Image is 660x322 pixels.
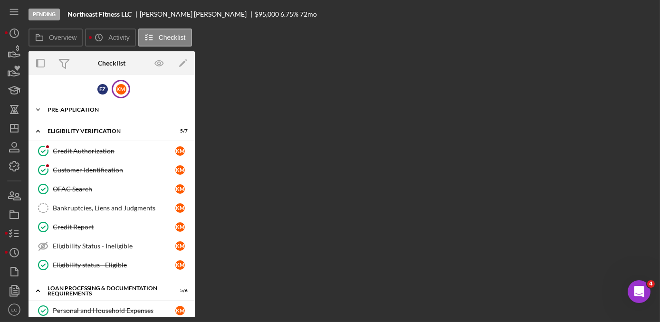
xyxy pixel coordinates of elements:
[159,34,186,41] label: Checklist
[33,142,190,161] a: Credit AuthorizationKM
[33,256,190,275] a: Eligibility status - EligibleKM
[98,59,125,67] div: Checklist
[29,28,83,47] button: Overview
[14,208,176,225] div: How to Create a Test Project
[255,10,279,18] div: $95,000
[21,249,42,256] span: Home
[19,211,159,221] div: How to Create a Test Project
[120,15,139,34] img: Profile image for Christina
[19,137,77,147] span: Search for help
[116,84,126,95] div: K M
[79,249,112,256] span: Messages
[53,223,175,231] div: Credit Report
[48,285,164,296] div: Loan Processing & Documentation Requirements
[33,237,190,256] a: Eligibility Status - IneligibleKM
[33,199,190,218] a: Bankruptcies, Liens and JudgmentsKM
[33,161,190,180] a: Customer IdentificationKM
[280,10,298,18] div: 6.75 %
[175,184,185,194] div: K M
[53,147,175,155] div: Credit Authorization
[53,204,175,212] div: Bankruptcies, Liens and Judgments
[67,10,132,18] b: Northeast Fitness LLC
[140,10,255,18] div: [PERSON_NAME] [PERSON_NAME]
[33,180,190,199] a: OFAC SearchKM
[175,222,185,232] div: K M
[19,18,34,33] img: logo
[53,261,175,269] div: Eligibility status - Eligible
[14,190,176,208] div: Archive a Project
[175,146,185,156] div: K M
[19,100,171,116] p: How can we help?
[171,288,188,294] div: 5 / 6
[53,166,175,174] div: Customer Identification
[5,300,24,319] button: LC
[19,176,159,186] div: Update Permissions Settings
[175,165,185,175] div: K M
[175,203,185,213] div: K M
[19,159,159,169] div: Pipeline and Forecast View
[97,84,108,95] div: E Z
[29,9,60,20] div: Pending
[19,67,171,100] p: Hi [PERSON_NAME] 👋
[63,225,126,263] button: Messages
[138,15,157,34] img: Profile image for Allison
[49,34,77,41] label: Overview
[14,132,176,151] button: Search for help
[171,128,188,134] div: 5 / 7
[33,218,190,237] a: Credit ReportKM
[175,260,185,270] div: K M
[175,241,185,251] div: K M
[647,280,655,288] span: 4
[48,128,164,134] div: Eligibility Verification
[14,172,176,190] div: Update Permissions Settings
[163,15,181,32] div: Close
[127,225,190,263] button: Help
[175,306,185,315] div: K M
[11,307,17,313] text: LC
[85,28,135,47] button: Activity
[53,307,175,314] div: Personal and Household Expenses
[33,301,190,320] a: Personal and Household ExpensesKM
[14,155,176,172] div: Pipeline and Forecast View
[138,28,192,47] button: Checklist
[151,249,166,256] span: Help
[628,280,650,303] iframe: Intercom live chat
[53,242,175,250] div: Eligibility Status - Ineligible
[53,185,175,193] div: OFAC Search
[108,34,129,41] label: Activity
[300,10,317,18] div: 72 mo
[19,194,159,204] div: Archive a Project
[48,107,183,113] div: Pre-Application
